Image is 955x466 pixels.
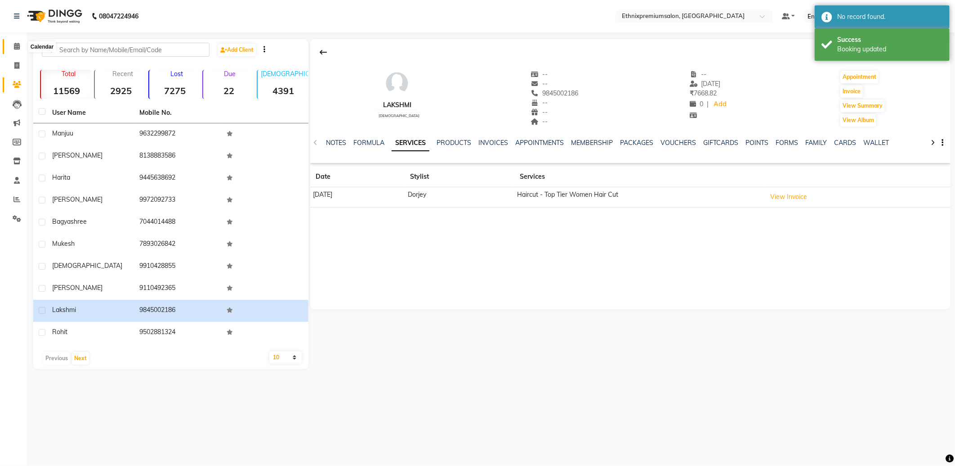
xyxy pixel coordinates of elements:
[840,85,863,98] button: Invoice
[766,190,811,204] button: View Invoice
[514,187,763,208] td: Haircut - Top Tier Women Hair Cut
[310,187,405,208] td: [DATE]
[52,262,122,270] span: [DEMOGRAPHIC_DATA]
[134,234,221,256] td: 7893026842
[52,217,87,226] span: Bagyashree
[837,35,943,45] div: Success
[531,80,548,88] span: --
[690,89,717,97] span: 7668.82
[478,139,508,147] a: INVOICES
[326,139,346,147] a: NOTES
[52,151,103,159] span: [PERSON_NAME]
[134,278,221,300] td: 9110492365
[571,139,613,147] a: MEMBERSHIP
[745,139,768,147] a: POINTS
[353,139,384,147] a: FORMULA
[134,322,221,344] td: 9502881324
[690,80,721,88] span: [DATE]
[310,167,405,187] th: Date
[531,70,548,78] span: --
[531,99,548,107] span: --
[690,89,694,97] span: ₹
[707,100,709,109] span: |
[405,187,514,208] td: Dorjey
[52,129,73,137] span: Manjuu
[134,300,221,322] td: 9845002186
[28,41,56,52] div: Calendar
[99,4,138,29] b: 08047224946
[261,70,309,78] p: [DEMOGRAPHIC_DATA]
[47,103,134,123] th: User Name
[153,70,201,78] p: Lost
[134,167,221,190] td: 9445638692
[98,70,146,78] p: Recent
[134,145,221,167] td: 8138883586
[52,306,76,314] span: Lakshmi
[690,100,703,108] span: 0
[384,70,411,97] img: avatar
[95,85,146,96] strong: 2925
[134,190,221,212] td: 9972092733
[531,89,579,97] span: 9845002186
[837,45,943,54] div: Booking updated
[149,85,201,96] strong: 7275
[134,103,221,123] th: Mobile No.
[863,139,889,147] a: WALLET
[776,139,798,147] a: FORMS
[72,352,89,365] button: Next
[42,43,210,57] input: Search by Name/Mobile/Email/Code
[837,12,943,22] div: No record found.
[379,113,419,118] span: [DEMOGRAPHIC_DATA]
[392,135,429,151] a: SERVICES
[52,328,67,336] span: Rohit
[375,100,419,110] div: Lakshmi
[134,212,221,234] td: 7044014488
[437,139,471,147] a: PRODUCTS
[620,139,653,147] a: PACKAGES
[514,167,763,187] th: Services
[314,44,333,61] div: Back to Client
[134,256,221,278] td: 9910428855
[515,139,564,147] a: APPOINTMENTS
[258,85,309,96] strong: 4391
[52,195,103,204] span: [PERSON_NAME]
[660,139,696,147] a: VOUCHERS
[45,70,92,78] p: Total
[840,71,879,83] button: Appointment
[52,284,103,292] span: [PERSON_NAME]
[531,118,548,126] span: --
[840,114,876,127] button: View Album
[134,123,221,145] td: 9632299872
[203,85,254,96] strong: 22
[531,108,548,116] span: --
[218,44,256,56] a: Add Client
[703,139,738,147] a: GIFTCARDS
[834,139,856,147] a: CARDS
[52,173,70,181] span: Harita
[805,139,827,147] a: FAMILY
[41,85,92,96] strong: 11569
[690,70,707,78] span: --
[52,240,75,248] span: Mukesh
[405,167,514,187] th: Stylist
[23,4,85,29] img: logo
[712,98,728,111] a: Add
[205,70,254,78] p: Due
[840,100,885,112] button: View Summary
